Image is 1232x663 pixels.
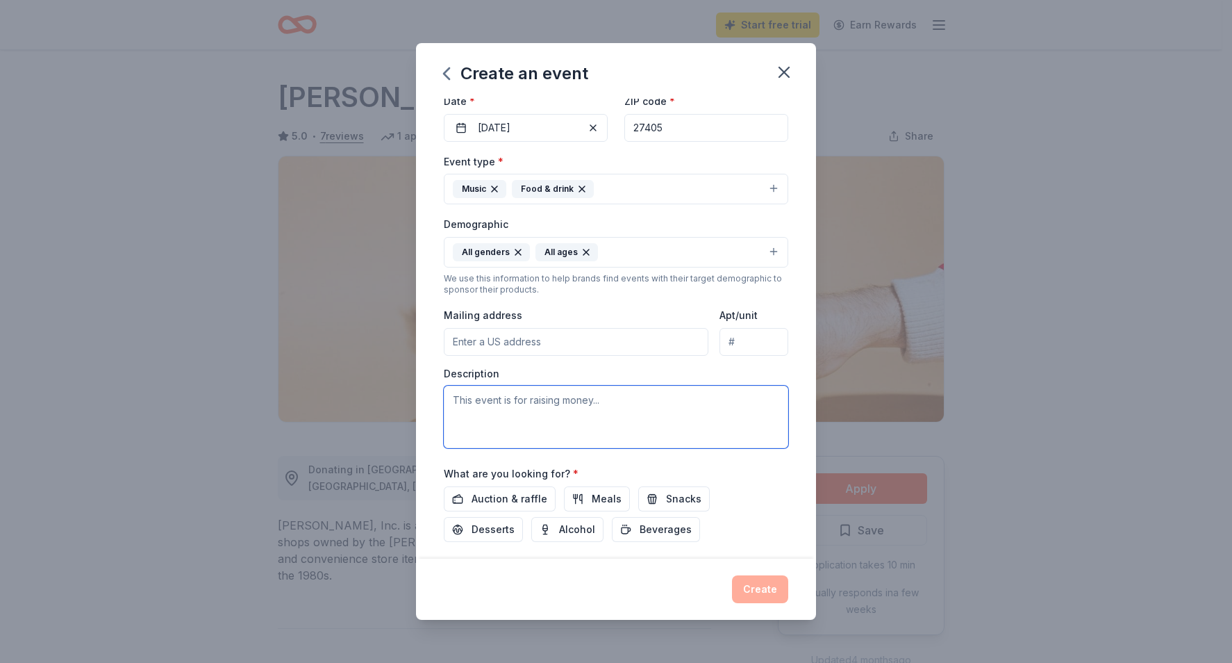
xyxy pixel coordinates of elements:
button: MusicFood & drink [444,174,788,204]
label: ZIP code [624,95,675,108]
button: Meals [564,486,630,511]
input: # [719,328,788,356]
label: Description [444,367,499,381]
span: Auction & raffle [472,491,547,507]
div: Music [453,180,506,198]
div: All genders [453,243,530,261]
button: Desserts [444,517,523,542]
span: Alcohol [559,521,595,538]
button: Auction & raffle [444,486,556,511]
div: We use this information to help brands find events with their target demographic to sponsor their... [444,273,788,295]
div: All ages [535,243,598,261]
button: Beverages [612,517,700,542]
button: Alcohol [531,517,603,542]
div: Create an event [444,63,588,85]
span: Meals [592,491,622,507]
div: Food & drink [512,180,594,198]
label: Date [444,95,608,108]
button: [DATE] [444,114,608,142]
label: Demographic [444,218,508,231]
label: Mailing address [444,309,522,322]
label: What are you looking for? [444,467,578,481]
input: 12345 (U.S. only) [624,114,788,142]
span: Beverages [640,521,692,538]
span: Desserts [472,521,515,538]
button: All gendersAll ages [444,237,788,268]
label: Apt/unit [719,309,758,322]
label: Event type [444,155,503,169]
button: Snacks [638,486,710,511]
span: Snacks [666,491,701,507]
input: Enter a US address [444,328,708,356]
